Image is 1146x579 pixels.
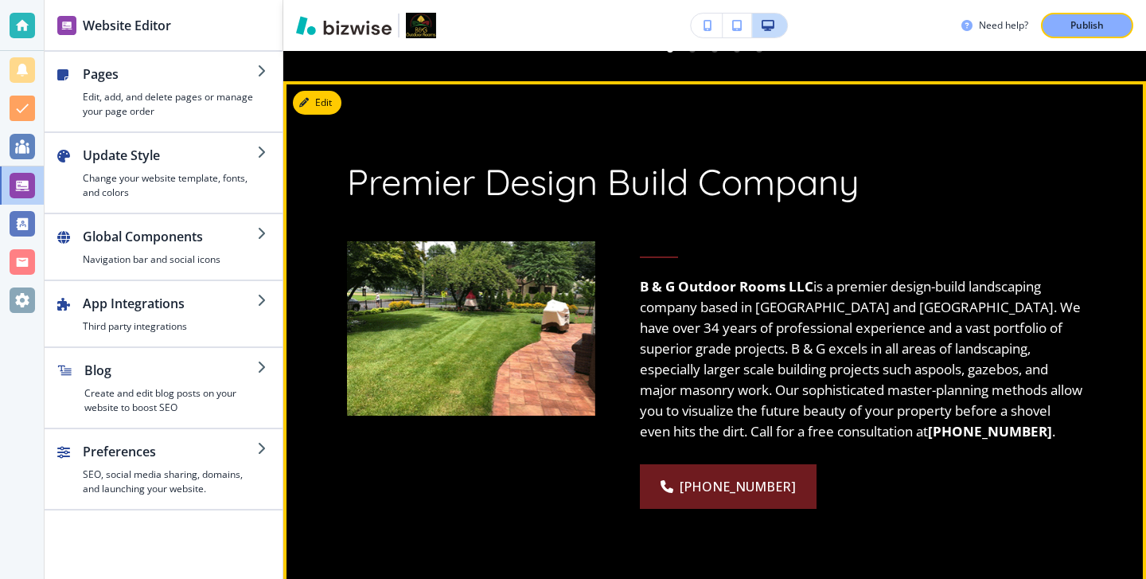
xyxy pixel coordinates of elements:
p: Publish [1070,18,1104,33]
h4: Create and edit blog posts on your website to boost SEO [84,386,257,415]
h2: App Integrations [83,294,257,313]
h2: Pages [83,65,257,84]
a: [PHONE_NUMBER] [640,464,817,509]
button: Edit [293,91,341,115]
a: pools [928,360,961,378]
button: Publish [1041,13,1133,38]
h4: SEO, social media sharing, domains, and launching your website. [83,468,257,496]
img: d5c3300370e00e14ab86813afef71ddd.gif [347,241,595,416]
button: App IntegrationsThird party integrations [45,281,283,346]
h4: Edit, add, and delete pages or manage your page order [83,90,257,119]
strong: B & G Outdoor Rooms LLC [640,277,813,295]
img: editor icon [57,16,76,35]
h2: Website Editor [83,16,171,35]
span: Premier Design Build Company [347,159,859,204]
h2: Global Components [83,227,257,246]
img: Your Logo [406,13,436,38]
h4: Change your website template, fonts, and colors [83,171,257,200]
button: PagesEdit, add, and delete pages or manage your page order [45,52,283,131]
button: Global ComponentsNavigation bar and social icons [45,214,283,280]
h4: Third party integrations [83,319,257,334]
h4: Navigation bar and social icons [83,252,257,267]
img: Bizwise Logo [296,16,392,35]
button: PreferencesSEO, social media sharing, domains, and launching your website. [45,429,283,509]
button: BlogCreate and edit blog posts on your website to boost SEO [45,348,283,428]
span: [PHONE_NUMBER] [680,477,796,496]
p: is a premier design-build landscaping company based in [GEOGRAPHIC_DATA] and [GEOGRAPHIC_DATA]. W... [640,276,1083,442]
strong: [PHONE_NUMBER] [928,422,1052,440]
h2: Preferences [83,442,257,461]
h2: Update Style [83,146,257,165]
button: Update StyleChange your website template, fonts, and colors [45,133,283,213]
h3: Need help? [979,18,1028,33]
h2: Blog [84,361,257,380]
